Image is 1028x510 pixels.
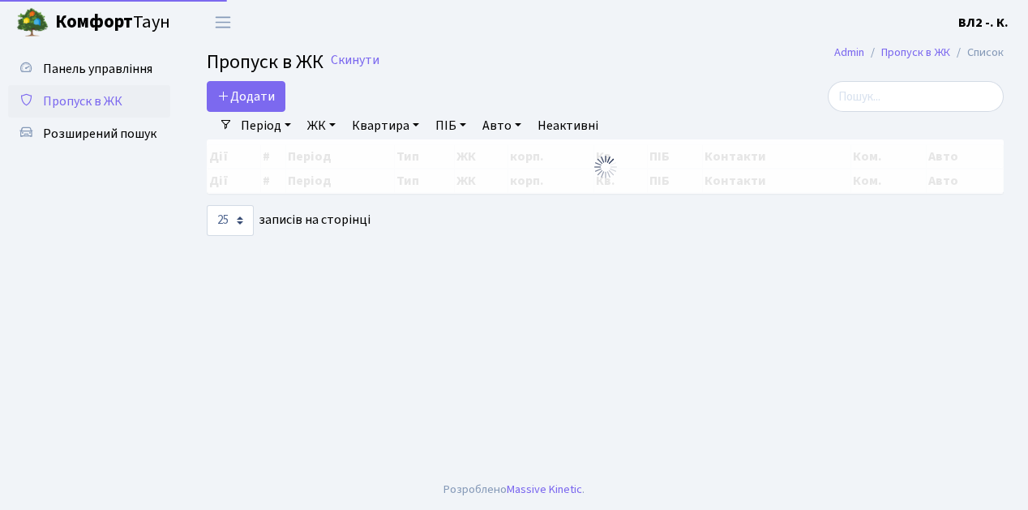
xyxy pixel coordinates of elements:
[593,154,619,180] img: Обробка...
[834,44,864,61] a: Admin
[958,13,1009,32] a: ВЛ2 -. К.
[8,118,170,150] a: Розширений пошук
[234,112,298,139] a: Період
[810,36,1028,70] nav: breadcrumb
[301,112,342,139] a: ЖК
[345,112,426,139] a: Квартира
[43,125,156,143] span: Розширений пошук
[207,81,285,112] a: Додати
[8,53,170,85] a: Панель управління
[507,481,582,498] a: Massive Kinetic
[331,53,379,68] a: Скинути
[207,205,371,236] label: записів на сторінці
[55,9,170,36] span: Таун
[43,92,122,110] span: Пропуск в ЖК
[207,205,254,236] select: записів на сторінці
[217,88,275,105] span: Додати
[55,9,133,35] b: Комфорт
[476,112,528,139] a: Авто
[43,60,152,78] span: Панель управління
[531,112,605,139] a: Неактивні
[429,112,473,139] a: ПІБ
[207,48,323,76] span: Пропуск в ЖК
[958,14,1009,32] b: ВЛ2 -. К.
[16,6,49,39] img: logo.png
[8,85,170,118] a: Пропуск в ЖК
[950,44,1004,62] li: Список
[443,481,585,499] div: Розроблено .
[828,81,1004,112] input: Пошук...
[203,9,243,36] button: Переключити навігацію
[881,44,950,61] a: Пропуск в ЖК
